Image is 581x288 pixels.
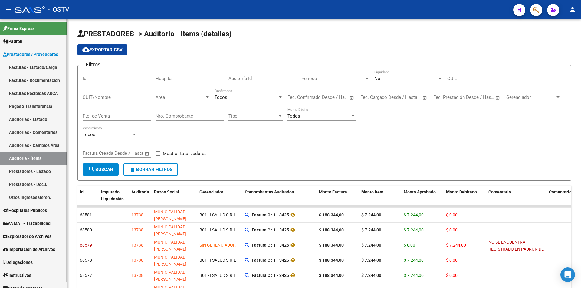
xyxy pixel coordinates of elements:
[131,242,143,249] div: 13738
[163,150,207,157] span: Mostrar totalizadores
[361,212,381,217] strong: $ 7.244,00
[82,46,90,53] mat-icon: cloud_download
[199,189,223,194] span: Gerenciador
[80,189,84,194] span: Id
[404,212,424,217] span: $ 7.244,00
[422,94,428,101] button: Open calendar
[154,254,195,281] div: - 30647611946
[319,189,347,194] span: Monto Factura
[404,189,436,194] span: Monto Aprobado
[144,150,151,157] button: Open calendar
[386,95,415,100] input: End date
[88,167,113,172] span: Buscar
[131,227,143,234] div: 13738
[313,95,342,100] input: End date
[401,186,444,205] datatable-header-cell: Monto Aprobado
[319,212,344,217] strong: $ 188.344,00
[404,258,424,263] span: $ 7.244,00
[446,228,458,232] span: $ 0,00
[197,186,242,205] datatable-header-cell: Gerenciador
[99,186,129,205] datatable-header-cell: Imputado Liquidación
[3,51,58,58] span: Prestadores / Proveedores
[404,228,424,232] span: $ 7.244,00
[131,212,143,218] div: 13738
[199,243,236,248] span: SIN GERENCIADOR
[77,44,127,55] button: Exportar CSV
[446,258,458,263] span: $ 0,00
[82,47,123,53] span: Exportar CSV
[129,166,136,173] mat-icon: delete
[444,186,486,205] datatable-header-cell: Monto Debitado
[506,95,555,100] span: Gerenciador
[3,220,51,227] span: ANMAT - Trazabilidad
[80,228,92,232] span: 68580
[154,255,195,273] span: MUNICIPALIDAD [PERSON_NAME][GEOGRAPHIC_DATA]
[101,189,124,201] span: Imputado Liquidación
[242,186,317,205] datatable-header-cell: Comprobantes Auditados
[83,132,95,137] span: Todos
[252,228,289,232] strong: Factura C : 1 - 3425
[123,163,178,176] button: Borrar Filtros
[359,186,401,205] datatable-header-cell: Monto Item
[319,243,344,248] strong: $ 188.344,00
[374,76,380,81] span: No
[129,186,152,205] datatable-header-cell: Auditoría
[3,233,51,240] span: Explorador de Archivos
[458,95,488,100] input: End date
[80,258,92,263] span: 68578
[129,167,172,172] span: Borrar Filtros
[131,189,149,194] span: Auditoría
[494,94,501,101] button: Open calendar
[361,243,381,248] strong: $ 7.244,00
[83,163,119,176] button: Buscar
[252,258,289,263] strong: Factura C : 1 - 3425
[88,166,95,173] mat-icon: search
[228,113,277,119] span: Tipo
[80,243,92,248] span: 68579
[404,273,424,278] span: $ 7.244,00
[488,240,544,258] span: NO SE ENCUENTRA REGISTRADO EN PADRON DE SSSALUD
[80,273,92,278] span: 68577
[252,212,289,217] strong: Factura C : 1 - 3425
[361,228,381,232] strong: $ 7.244,00
[488,189,511,194] span: Comentario
[361,258,381,263] strong: $ 7.244,00
[3,38,22,45] span: Padrón
[5,6,12,13] mat-icon: menu
[77,30,231,38] span: PRESTADORES -> Auditoría - Items (detalles)
[154,239,195,266] div: - 30647611946
[3,259,33,266] span: Delegaciones
[433,95,453,100] input: Start date
[154,240,195,258] span: MUNICIPALIDAD [PERSON_NAME][GEOGRAPHIC_DATA]
[560,267,575,282] div: Open Intercom Messenger
[404,243,415,248] span: $ 0,00
[319,273,344,278] strong: $ 188.344,00
[131,272,143,279] div: 13738
[3,272,31,279] span: Instructivos
[287,113,300,119] span: Todos
[199,212,236,217] span: B01 - I SALUD S.R.L
[77,186,99,205] datatable-header-cell: Id
[48,3,69,16] span: - OSTV
[287,95,307,100] input: Start date
[199,228,236,232] span: B01 - I SALUD S.R.L
[245,189,294,194] span: Comprobantes Auditados
[486,186,547,205] datatable-header-cell: Comentario
[154,225,195,243] span: MUNICIPALIDAD [PERSON_NAME][GEOGRAPHIC_DATA]
[252,243,289,248] strong: Factura C : 1 - 3425
[569,6,576,13] mat-icon: person
[446,273,458,278] span: $ 0,00
[131,257,143,264] div: 13738
[156,95,205,100] span: Area
[446,243,466,248] span: $ 7.244,00
[83,150,102,156] input: Start date
[446,189,477,194] span: Monto Debitado
[154,209,195,236] div: - 30647611946
[319,228,344,232] strong: $ 188.344,00
[361,189,383,194] span: Monto Item
[83,60,103,69] h3: Filtros
[154,189,179,194] span: Razon Social
[360,95,380,100] input: Start date
[108,150,137,156] input: End date
[152,186,197,205] datatable-header-cell: Razon Social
